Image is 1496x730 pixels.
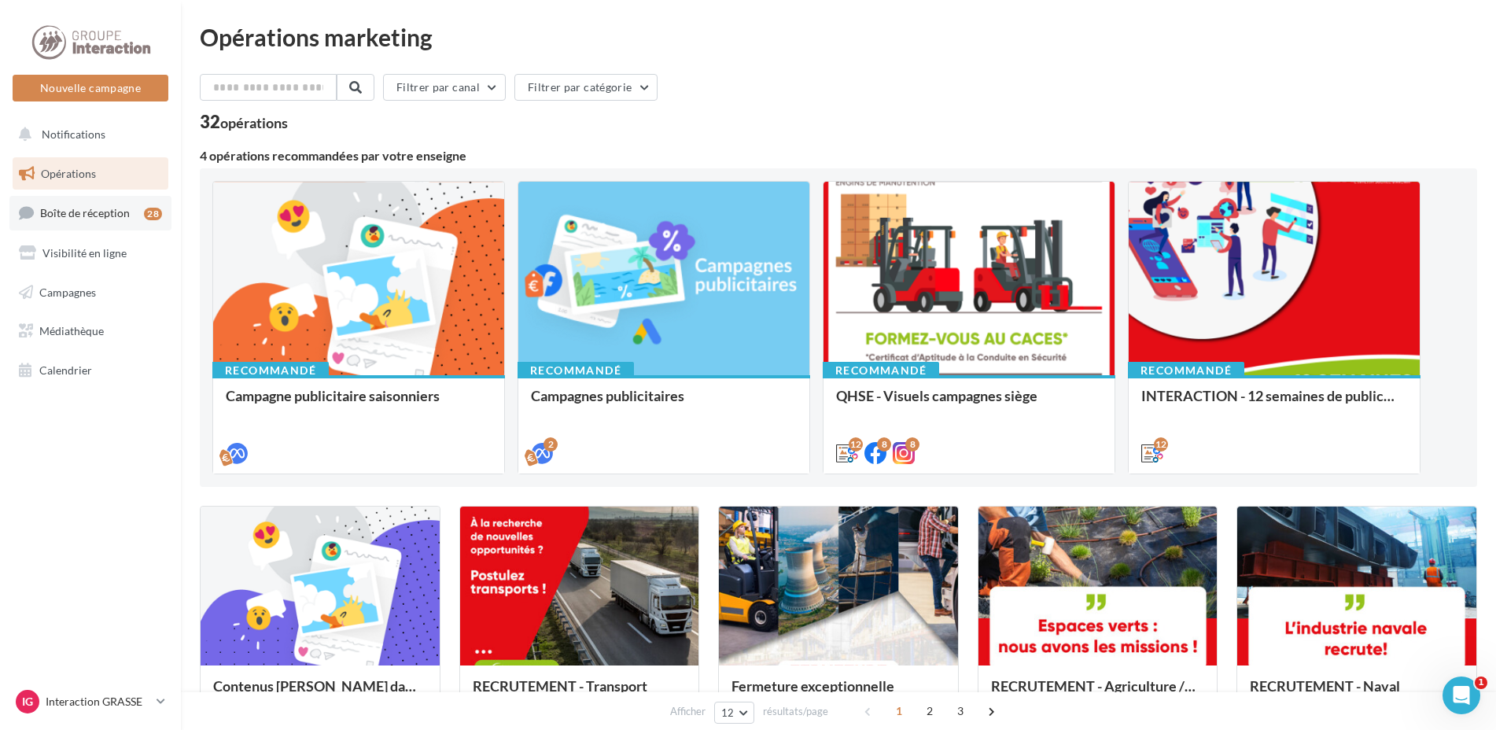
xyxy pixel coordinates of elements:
[200,113,288,131] div: 32
[763,704,828,719] span: résultats/page
[905,437,919,452] div: 8
[9,315,171,348] a: Médiathèque
[46,694,150,710] p: Interaction GRASSE
[9,276,171,309] a: Campagnes
[383,74,506,101] button: Filtrer par canal
[41,167,96,180] span: Opérations
[39,324,104,337] span: Médiathèque
[877,437,891,452] div: 8
[1250,678,1464,710] div: RECRUTEMENT - Naval
[917,699,942,724] span: 2
[42,127,105,141] span: Notifications
[9,354,171,387] a: Calendrier
[9,196,171,230] a: Boîte de réception28
[514,74,658,101] button: Filtrer par catégorie
[39,363,92,377] span: Calendrier
[213,678,427,710] div: Contenus [PERSON_NAME] dans un esprit estival
[9,237,171,270] a: Visibilité en ligne
[226,388,492,419] div: Campagne publicitaire saisonniers
[212,362,329,379] div: Recommandé
[886,699,912,724] span: 1
[849,437,863,452] div: 12
[13,75,168,101] button: Nouvelle campagne
[42,246,127,260] span: Visibilité en ligne
[9,118,165,151] button: Notifications
[731,678,945,710] div: Fermeture exceptionnelle
[543,437,558,452] div: 2
[1443,677,1480,714] iframe: Intercom live chat
[473,678,687,710] div: RECRUTEMENT - Transport
[1475,677,1487,689] span: 1
[991,678,1205,710] div: RECRUTEMENT - Agriculture / Espaces verts
[13,687,168,717] a: IG Interaction GRASSE
[39,285,96,298] span: Campagnes
[200,149,1477,162] div: 4 opérations recommandées par votre enseigne
[1154,437,1168,452] div: 12
[836,388,1102,419] div: QHSE - Visuels campagnes siège
[220,116,288,130] div: opérations
[714,702,754,724] button: 12
[200,25,1477,49] div: Opérations marketing
[22,694,33,710] span: IG
[518,362,634,379] div: Recommandé
[1128,362,1244,379] div: Recommandé
[948,699,973,724] span: 3
[531,388,797,419] div: Campagnes publicitaires
[144,208,162,220] div: 28
[9,157,171,190] a: Opérations
[721,706,735,719] span: 12
[823,362,939,379] div: Recommandé
[1141,388,1407,419] div: INTERACTION - 12 semaines de publication
[40,206,130,219] span: Boîte de réception
[670,704,706,719] span: Afficher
